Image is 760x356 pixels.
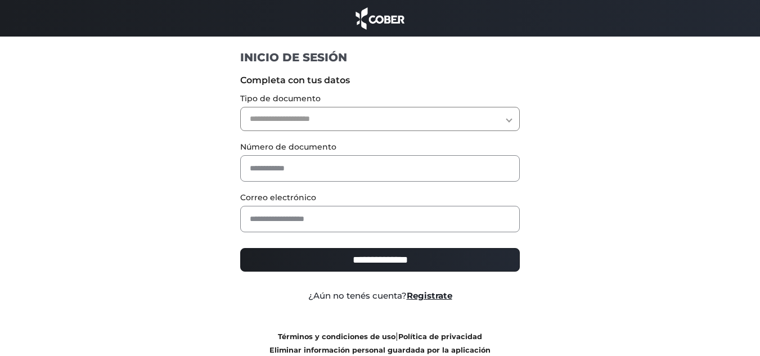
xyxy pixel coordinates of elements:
[240,192,520,204] label: Correo electrónico
[269,346,491,354] a: Eliminar información personal guardada por la aplicación
[232,290,528,303] div: ¿Aún no tenés cuenta?
[398,332,482,341] a: Política de privacidad
[240,50,520,65] h1: INICIO DE SESIÓN
[407,290,452,301] a: Registrate
[240,141,520,153] label: Número de documento
[353,6,408,31] img: cober_marca.png
[240,74,520,87] label: Completa con tus datos
[240,93,520,105] label: Tipo de documento
[278,332,395,341] a: Términos y condiciones de uso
